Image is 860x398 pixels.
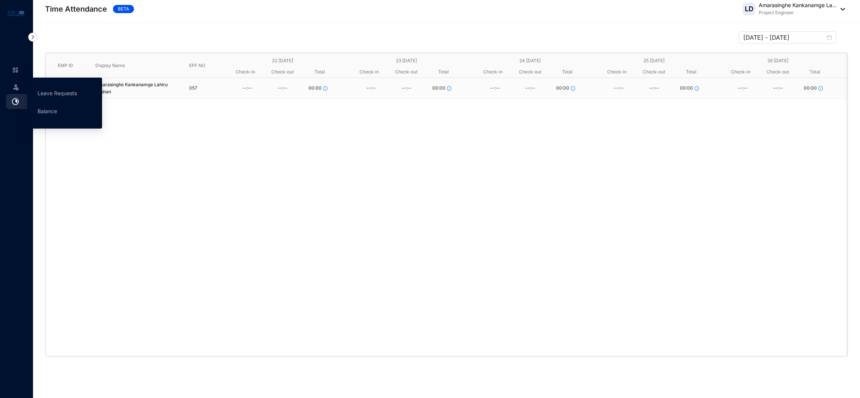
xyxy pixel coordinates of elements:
th: EPF NO [177,53,215,78]
td: 057 [177,78,215,99]
div: Check-out [635,66,672,78]
span: 00:00 [556,85,569,92]
div: --:-- [389,83,424,94]
div: Check-in [474,66,511,78]
div: 25 [DATE] [598,55,710,66]
span: 00:00 [804,85,817,92]
div: 26 [DATE] [722,55,834,66]
div: Check-out [388,66,425,78]
li: Home [6,63,24,78]
p: Project Engineer [759,9,837,16]
a: Balance [38,108,57,114]
div: Check-in [227,66,264,78]
div: --:-- [636,83,672,94]
span: 00:00 [680,85,693,92]
div: --:-- [601,83,636,94]
div: Total [425,66,462,78]
span: 00:00 [308,85,322,92]
span: info-circle [818,86,823,91]
span: info-circle [323,86,328,91]
p: Amarasinghe Kankanamge La... [759,1,837,9]
span: info-circle [571,86,575,91]
div: --:-- [477,83,513,94]
span: Amarasinghe Kankanamge Lahiru Dilshan [95,81,173,96]
div: Total [549,66,586,78]
div: Check-out [264,66,301,78]
div: Total [301,66,338,78]
div: --:-- [265,83,300,94]
p: Time Attendance [45,4,107,14]
span: info-circle [447,86,451,91]
div: --:-- [513,83,548,94]
div: Check-in [350,66,388,78]
div: 22 [DATE] [227,55,338,66]
div: --:-- [725,83,760,94]
div: Check-out [511,66,549,78]
th: EMP ID [46,53,83,78]
img: dropdown-black.8e83cc76930a90b1a4fdb6d089b7bf3a.svg [837,8,845,10]
span: info-circle [695,86,699,91]
div: Check-in [598,66,635,78]
div: 24 [DATE] [474,55,586,66]
img: leave-unselected.2934df6273408c3f84d9.svg [12,83,20,91]
a: Leave Requests [38,90,77,96]
img: nav-icon-right.af6afadce00d159da59955279c43614e.svg [28,33,37,42]
div: Total [673,66,710,78]
li: Time Attendance [6,94,38,109]
div: --:-- [230,83,265,94]
span: LD [745,6,753,12]
input: Select week [743,33,825,42]
img: time-attendance.bce192ef64cb162a73de.svg [12,98,19,105]
div: Check-in [722,66,759,78]
img: home-unselected.a29eae3204392db15eaf.svg [12,67,19,73]
span: 00:00 [432,85,445,92]
th: Display Name [83,53,177,78]
div: Total [797,66,834,78]
div: --:-- [353,83,389,94]
div: --:-- [760,83,795,94]
span: BETA [113,5,134,13]
img: logo [8,9,24,18]
div: Check-out [759,66,796,78]
div: 23 [DATE] [350,55,462,66]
